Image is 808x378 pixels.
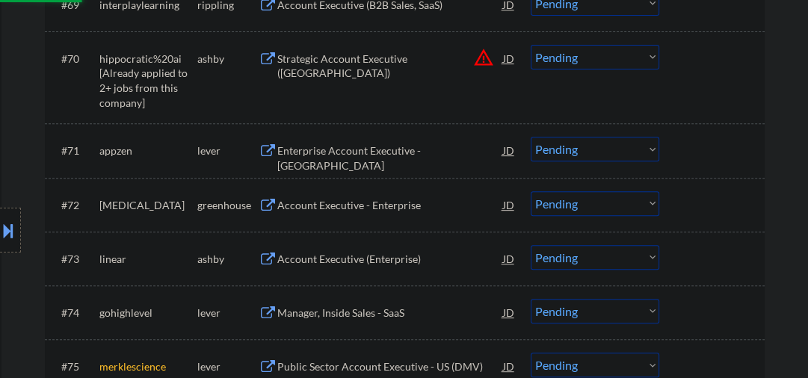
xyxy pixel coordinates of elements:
[502,299,516,326] div: JD
[99,52,197,110] div: hippocratic%20ai [Already applied to 2+ jobs from this company]
[277,252,503,267] div: Account Executive (Enterprise)
[277,143,503,173] div: Enterprise Account Executive - [GEOGRAPHIC_DATA]
[197,52,259,66] div: ashby
[502,245,516,272] div: JD
[277,306,503,320] div: Manager, Inside Sales - SaaS
[277,198,503,213] div: Account Executive - Enterprise
[277,359,503,374] div: Public Sector Account Executive - US (DMV)
[502,137,516,164] div: JD
[502,45,516,72] div: JD
[473,47,494,68] button: warning_amber
[277,52,503,81] div: Strategic Account Executive ([GEOGRAPHIC_DATA])
[502,191,516,218] div: JD
[61,52,87,66] div: #70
